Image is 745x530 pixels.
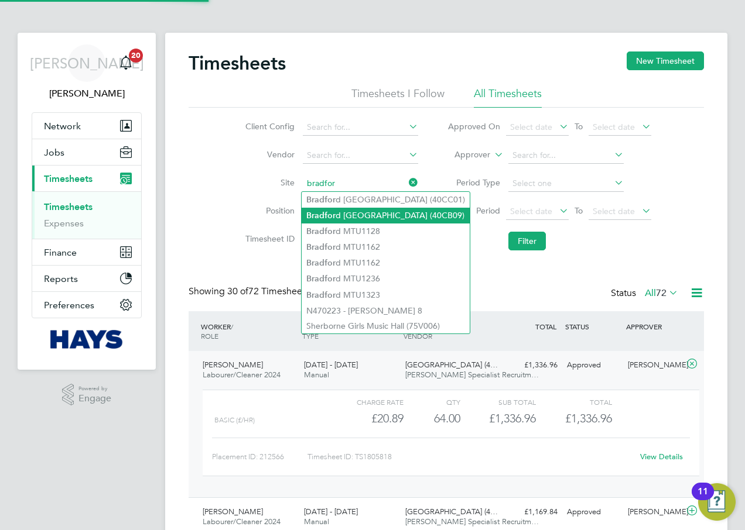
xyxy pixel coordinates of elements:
span: Timesheets [44,173,93,184]
div: Placement ID: 212566 [212,448,307,466]
span: Engage [78,394,111,404]
div: Timesheets [32,191,141,239]
input: Search for... [508,147,624,164]
label: Approved On [447,121,500,132]
div: WORKER [198,316,299,346]
span: £1,336.96 [565,411,612,425]
div: Status [611,285,681,302]
span: Preferences [44,300,94,311]
span: 72 [656,287,667,299]
span: [PERSON_NAME] Specialist Recruitm… [405,370,539,380]
div: Sub Total [460,395,536,409]
b: Bradfor [306,211,336,221]
span: To [571,119,586,134]
nav: Main navigation [18,33,156,370]
div: APPROVER [623,316,684,337]
input: Search for... [303,147,418,164]
button: Open Resource Center, 11 new notifications [698,483,736,521]
span: Select date [510,122,552,132]
span: VENDOR [404,331,432,340]
label: Vendor [242,149,295,160]
span: 20 [129,49,143,63]
div: Total [536,395,611,409]
b: Bradfor [306,258,336,268]
div: Approved [562,503,623,522]
span: TOTAL [535,322,556,331]
span: Select date [593,206,635,216]
input: Search for... [303,119,418,136]
label: Approver [438,149,490,161]
a: View Details [640,452,683,462]
span: [PERSON_NAME] [203,360,263,370]
span: Labourer/Cleaner 2024 [203,517,281,526]
input: Select one [508,175,624,192]
span: Jacques Allen [32,87,142,101]
span: To [571,203,586,218]
a: Timesheets [44,201,93,212]
a: Powered byEngage [62,384,112,406]
li: d MTU1323 [302,287,470,303]
li: Timesheets I Follow [351,87,445,108]
label: Timesheet ID [242,233,295,244]
a: [PERSON_NAME][PERSON_NAME] [32,44,142,101]
span: Network [44,121,81,132]
span: / [231,322,233,331]
div: 11 [698,491,708,507]
span: Powered by [78,384,111,394]
span: Jobs [44,147,64,158]
div: [PERSON_NAME] [623,356,684,375]
a: 20 [114,44,138,82]
b: Bradfor [306,195,336,205]
li: d [GEOGRAPHIC_DATA] (40CB09) [302,208,470,223]
div: PERIOD [299,316,401,346]
span: [PERSON_NAME] [203,507,263,517]
label: Client Config [242,121,295,132]
input: Search for... [303,175,418,192]
div: Approved [562,356,623,375]
div: Charge rate [328,395,404,409]
button: Timesheets [32,166,141,191]
span: Manual [304,517,329,526]
span: Select date [510,206,552,216]
span: Reports [44,273,78,284]
button: Network [32,113,141,139]
span: [PERSON_NAME] Specialist Recruitm… [405,517,539,526]
span: Select date [593,122,635,132]
li: d MTU1236 [302,271,470,287]
span: ROLE [201,331,218,340]
label: Period [447,205,500,216]
label: Site [242,177,295,188]
b: Bradfor [306,274,336,284]
div: [PERSON_NAME] [623,503,684,522]
span: 30 of [227,285,248,297]
li: d MTU1162 [302,255,470,271]
span: 72 Timesheets [227,285,309,297]
div: Showing [189,285,312,298]
li: d MTU1162 [302,239,470,255]
li: Sherborne Girls Music Hall (75V006) [302,318,470,333]
li: N470223 - [PERSON_NAME] 8 [302,303,470,318]
span: Manual [304,370,329,380]
button: Preferences [32,292,141,318]
button: Filter [508,232,546,250]
span: [GEOGRAPHIC_DATA] (4… [405,507,498,517]
li: d MTU1128 [302,223,470,239]
li: All Timesheets [474,87,542,108]
b: Bradfor [306,226,336,236]
li: d [GEOGRAPHIC_DATA] (40CC01) [302,192,470,208]
span: Basic (£/HR) [214,416,255,424]
a: Go to home page [32,330,142,349]
a: Expenses [44,218,84,229]
label: All [645,287,678,299]
button: New Timesheet [627,51,704,70]
div: £1,336.96 [460,409,536,428]
img: hays-logo-retina.png [50,330,124,349]
b: Bradfor [306,290,336,300]
div: STATUS [562,316,623,337]
div: £1,336.96 [501,356,562,375]
div: Timesheet ID: TS1805818 [307,448,633,466]
span: [GEOGRAPHIC_DATA] (4… [405,360,498,370]
div: 64.00 [404,409,460,428]
label: Period Type [447,177,500,188]
span: [DATE] - [DATE] [304,360,358,370]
